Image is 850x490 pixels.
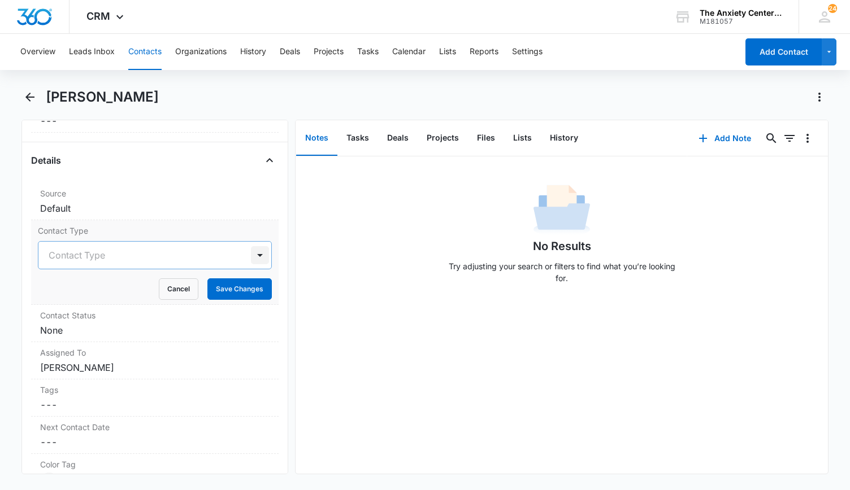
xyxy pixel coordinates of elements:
[700,17,782,25] div: account id
[534,181,590,238] img: No Data
[69,34,115,70] button: Leads Inbox
[745,38,822,65] button: Add Contact
[533,238,591,255] h1: No Results
[40,309,270,321] label: Contact Status
[828,4,837,13] span: 24
[40,384,270,396] label: Tags
[40,435,270,449] dd: ---
[337,121,378,156] button: Tasks
[470,34,498,70] button: Reports
[314,34,344,70] button: Projects
[40,361,270,374] dd: [PERSON_NAME]
[40,347,270,358] label: Assigned To
[31,342,279,379] div: Assigned To[PERSON_NAME]
[780,129,799,147] button: Filters
[439,34,456,70] button: Lists
[31,305,279,342] div: Contact StatusNone
[31,183,279,220] div: SourceDefault
[38,225,272,237] label: Contact Type
[31,379,279,417] div: Tags---
[40,398,270,412] dd: ---
[357,34,379,70] button: Tasks
[31,417,279,454] div: Next Contact Date---
[40,187,270,199] label: Source
[207,278,272,300] button: Save Changes
[828,4,837,13] div: notifications count
[240,34,266,70] button: History
[378,121,418,156] button: Deals
[418,121,468,156] button: Projects
[40,202,270,215] dd: Default
[392,34,426,70] button: Calendar
[762,129,780,147] button: Search...
[541,121,587,156] button: History
[810,88,829,106] button: Actions
[21,88,39,106] button: Back
[40,114,270,128] dd: ---
[40,323,270,337] dd: None
[128,34,162,70] button: Contacts
[261,151,279,169] button: Close
[31,154,61,167] h4: Details
[700,8,782,17] div: account name
[40,421,270,433] label: Next Contact Date
[799,129,817,147] button: Overflow Menu
[504,121,541,156] button: Lists
[687,125,762,152] button: Add Note
[86,10,110,22] span: CRM
[20,34,55,70] button: Overview
[468,121,504,156] button: Files
[280,34,300,70] button: Deals
[46,89,159,106] h1: [PERSON_NAME]
[443,260,680,284] p: Try adjusting your search or filters to find what you’re looking for.
[296,121,337,156] button: Notes
[40,458,270,470] label: Color Tag
[512,34,543,70] button: Settings
[175,34,227,70] button: Organizations
[159,278,198,300] button: Cancel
